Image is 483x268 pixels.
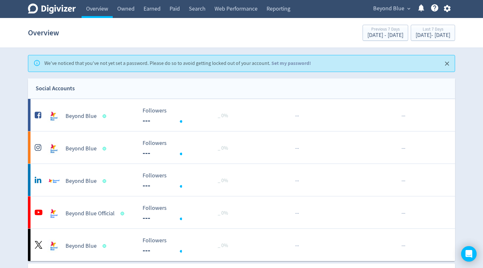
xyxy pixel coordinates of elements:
span: · [298,242,299,250]
span: · [403,177,404,185]
span: _ 0% [218,145,228,151]
a: Beyond Blue Official undefinedBeyond Blue Official Followers --- Followers --- _ 0%······ [28,196,455,228]
button: Beyond Blue [371,4,412,14]
h1: Overview [28,22,59,43]
span: · [295,210,296,218]
span: · [403,242,404,250]
span: Beyond Blue [373,4,404,14]
span: _ 0% [218,242,228,249]
span: Data last synced: 20 Aug 2025, 8:01pm (AEST) [103,244,108,248]
span: · [403,210,404,218]
a: Beyond Blue undefinedBeyond Blue Followers --- Followers --- _ 0%······ [28,229,455,261]
span: · [404,145,405,153]
span: · [403,145,404,153]
a: Set my password! [271,60,311,67]
span: Data last synced: 21 Aug 2025, 5:02am (AEST) [103,179,108,183]
span: · [296,210,298,218]
span: · [295,242,296,250]
span: · [403,112,404,120]
span: _ 0% [218,177,228,184]
button: Previous 7 Days[DATE] - [DATE] [363,25,408,41]
span: · [298,177,299,185]
img: Beyond Blue Official undefined [48,207,60,220]
a: Beyond Blue undefinedBeyond Blue Followers --- Followers --- _ 0%······ [28,99,455,131]
div: [DATE] - [DATE] [367,32,403,38]
img: Beyond Blue undefined [48,240,60,253]
span: · [296,242,298,250]
span: · [401,210,403,218]
h5: Beyond Blue [66,242,97,250]
span: · [295,145,296,153]
span: · [401,112,403,120]
svg: Followers --- [139,140,236,157]
span: Data last synced: 20 Aug 2025, 10:02pm (AEST) [121,212,126,215]
span: · [298,210,299,218]
span: · [401,177,403,185]
button: Close [442,58,452,69]
h5: Beyond Blue [66,145,97,153]
span: · [298,145,299,153]
span: · [296,177,298,185]
span: _ 0% [218,112,228,119]
button: Last 7 Days[DATE]- [DATE] [411,25,455,41]
span: · [404,112,405,120]
svg: Followers --- [139,237,236,255]
span: Data last synced: 21 Aug 2025, 5:02am (AEST) [103,147,108,150]
h5: Beyond Blue Official [66,210,115,218]
img: Beyond Blue undefined [48,142,60,155]
span: _ 0% [218,210,228,216]
div: [DATE] - [DATE] [416,32,450,38]
span: · [295,112,296,120]
a: Beyond Blue undefinedBeyond Blue Followers --- Followers --- _ 0%······ [28,131,455,164]
span: · [404,242,405,250]
span: · [295,177,296,185]
h5: Beyond Blue [66,177,97,185]
span: · [298,112,299,120]
span: expand_more [406,6,412,12]
span: Data last synced: 20 Aug 2025, 4:02pm (AEST) [103,114,108,118]
svg: Followers --- [139,108,236,125]
h5: Beyond Blue [66,112,97,120]
div: We've noticed that you've not yet set a password. Please do so to avoid getting locked out of you... [44,57,311,70]
div: Social Accounts [36,84,75,93]
div: Last 7 Days [416,27,450,32]
div: Open Intercom Messenger [461,246,477,262]
span: · [404,177,405,185]
span: · [401,145,403,153]
span: · [401,242,403,250]
span: · [296,112,298,120]
img: Beyond Blue undefined [48,110,60,123]
svg: Followers --- [139,173,236,190]
span: · [296,145,298,153]
div: Previous 7 Days [367,27,403,32]
a: Beyond Blue undefinedBeyond Blue Followers --- Followers --- _ 0%······ [28,164,455,196]
img: Beyond Blue undefined [48,175,60,188]
svg: Followers --- [139,205,236,222]
span: · [404,210,405,218]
